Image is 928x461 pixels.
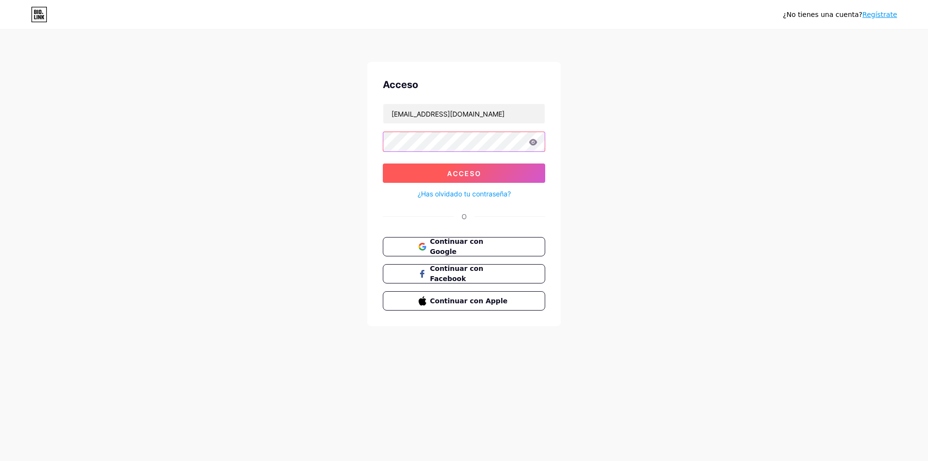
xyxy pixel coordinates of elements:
font: ¿Has olvidado tu contraseña? [418,190,511,198]
font: Acceso [383,79,418,90]
a: ¿Has olvidado tu contraseña? [418,189,511,199]
button: Continuar con Google [383,237,545,256]
button: Acceso [383,164,545,183]
font: Acceso [447,169,481,178]
font: ¿No tienes una cuenta? [783,11,862,18]
font: O [462,212,467,221]
font: Continuar con Apple [430,297,507,305]
button: Continuar con Facebook [383,264,545,283]
font: Continuar con Facebook [430,265,483,283]
button: Continuar con Apple [383,291,545,311]
font: Continuar con Google [430,238,483,255]
input: Nombre de usuario [383,104,545,123]
a: Regístrate [862,11,897,18]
